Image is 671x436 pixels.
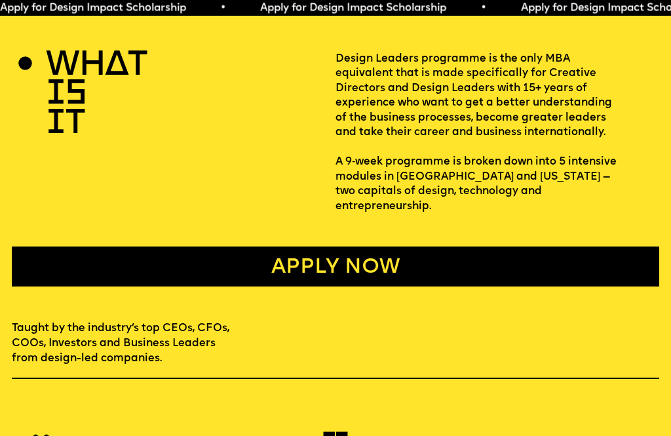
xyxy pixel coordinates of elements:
span: • [214,3,220,13]
p: Design Leaders programme is the only MBA equivalent that is made specifically for Creative Direct... [335,52,659,214]
p: Taught by the industry’s top CEOs, CFOs, COOs, Investors and Business Leaders from design-led com... [12,321,233,366]
h2: WHAT IS IT [46,52,100,140]
a: Apply now [12,247,659,287]
span: • [474,3,480,13]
